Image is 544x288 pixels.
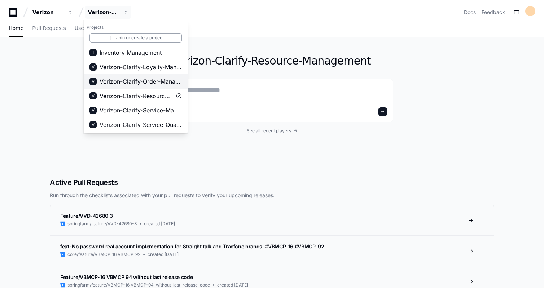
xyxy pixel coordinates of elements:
[89,107,97,114] div: V
[75,20,89,37] a: Users
[84,20,188,133] div: Verizon
[247,128,291,134] span: See all recent players
[67,252,140,257] span: core/feature/VBMCP-16_VBMCP-92
[9,26,23,30] span: Home
[60,213,113,219] span: Feature/VVD-42680 3
[50,235,494,266] a: feat: No password real account implementation for Straight talk and Tracfone brands. #VBMCP-16 #V...
[75,26,89,30] span: Users
[89,49,97,56] div: I
[88,9,119,16] div: Verizon-Clarify-Resource-Management
[50,205,494,235] a: Feature/VVD-42680 3springfarm/feature/VVD-42680-3created [DATE]
[464,9,476,16] a: Docs
[84,22,188,33] h1: Projects
[89,121,97,128] div: V
[148,252,179,257] span: created [DATE]
[30,6,76,19] button: Verizon
[100,63,182,71] span: Verizon-Clarify-Loyalty-Management
[32,20,66,37] a: Pull Requests
[9,20,23,37] a: Home
[89,33,182,43] a: Join or create a project
[85,6,131,19] button: Verizon-Clarify-Resource-Management
[50,192,494,199] p: Run through the checklists associated with your pull requests to verify your upcoming releases.
[32,26,66,30] span: Pull Requests
[151,128,393,134] a: See all recent players
[151,54,393,67] h1: Verizon-Clarify-Resource-Management
[100,92,172,100] span: Verizon-Clarify-Resource-Management
[482,9,505,16] button: Feedback
[50,177,494,187] h2: Active Pull Requests
[60,243,324,249] span: feat: No password real account implementation for Straight talk and Tracfone brands. #VBMCP-16 #V...
[100,48,162,57] span: Inventory Management
[100,77,182,86] span: Verizon-Clarify-Order-Management
[144,221,175,227] span: created [DATE]
[89,63,97,71] div: V
[100,106,182,115] span: Verizon-Clarify-Service-Management
[217,282,248,288] span: created [DATE]
[89,78,97,85] div: V
[32,9,63,16] div: Verizon
[60,274,193,280] span: Feature/VBMCP-16 VBMCP 94 without last release code
[100,120,182,129] span: Verizon-Clarify-Service-Qualifications
[67,221,137,227] span: springfarm/feature/VVD-42680-3
[89,92,97,99] div: V
[67,282,210,288] span: springfarm/feature/VBMCP-16_VBMCP-94-without-last-release-code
